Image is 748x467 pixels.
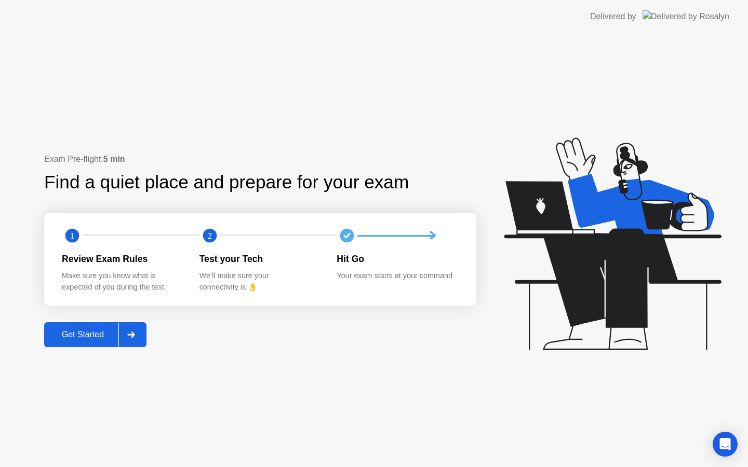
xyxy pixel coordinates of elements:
[337,252,458,266] div: Hit Go
[44,169,410,196] div: Find a quiet place and prepare for your exam
[337,270,458,282] div: Your exam starts at your command
[103,155,125,163] b: 5 min
[199,252,320,266] div: Test your Tech
[643,10,729,22] img: Delivered by Rosalyn
[47,330,118,339] div: Get Started
[44,322,146,347] button: Get Started
[70,231,74,241] text: 1
[590,10,636,23] div: Delivered by
[199,270,320,293] div: We’ll make sure your connectivity is 👌
[62,252,183,266] div: Review Exam Rules
[208,231,212,241] text: 2
[62,270,183,293] div: Make sure you know what is expected of you during the test.
[713,432,738,457] div: Open Intercom Messenger
[44,153,476,166] div: Exam Pre-flight:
